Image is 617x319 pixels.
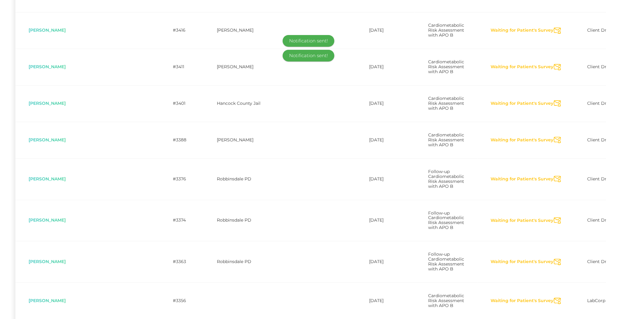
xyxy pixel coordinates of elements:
button: Waiting for Patient's Survey [491,100,554,107]
td: [PERSON_NAME] [204,12,290,49]
td: [PERSON_NAME] [204,122,290,158]
span: Follow-up Cardiometabolic Risk Assessment with APO B [428,169,464,189]
svg: Send Notification [554,27,561,34]
svg: Send Notification [554,298,561,304]
svg: Send Notification [554,137,561,143]
span: Client Draw [587,217,613,223]
td: #3356 [160,282,204,319]
td: #3416 [160,12,204,49]
span: Client Draw [587,259,613,264]
td: #3388 [160,122,204,158]
span: Cardiometabolic Risk Assessment with APO B [428,59,464,74]
span: [PERSON_NAME] [29,176,66,182]
td: [DATE] [356,282,415,319]
span: [PERSON_NAME] [29,27,66,33]
span: [PERSON_NAME] [29,217,66,223]
span: [PERSON_NAME] [29,298,66,303]
svg: Send Notification [554,259,561,265]
td: [DATE] [356,49,415,85]
span: Cardiometabolic Risk Assessment with APO B [428,22,464,38]
span: Follow-up Cardiometabolic Risk Assessment with APO B [428,210,464,230]
span: Client Draw [587,137,613,143]
button: Waiting for Patient's Survey [491,298,554,304]
span: Client Draw [587,100,613,106]
span: [PERSON_NAME] [29,137,66,143]
td: Robbinsdale PD [204,158,290,200]
div: Notification sent! [283,35,334,47]
td: [DATE] [356,241,415,282]
button: Waiting for Patient's Survey [491,27,554,33]
td: [DATE] [356,122,415,158]
td: [DATE] [356,158,415,200]
span: Client Draw [587,64,613,69]
button: Waiting for Patient's Survey [491,137,554,143]
button: Waiting for Patient's Survey [491,259,554,265]
button: Waiting for Patient's Survey [491,176,554,182]
td: #3363 [160,241,204,282]
td: #3376 [160,158,204,200]
td: [DATE] [356,85,415,122]
td: #3374 [160,200,204,241]
td: [DATE] [356,200,415,241]
button: Waiting for Patient's Survey [491,64,554,70]
svg: Send Notification [554,64,561,70]
td: #3411 [160,49,204,85]
td: #3401 [160,85,204,122]
td: [PERSON_NAME] [204,49,290,85]
span: Cardiometabolic Risk Assessment with APO B [428,293,464,308]
span: [PERSON_NAME] [29,64,66,69]
span: Client Draw [587,27,613,33]
td: Robbinsdale PD [204,200,290,241]
span: [PERSON_NAME] [29,259,66,264]
span: LabCorp PSC [587,298,616,303]
svg: Send Notification [554,176,561,182]
td: Robbinsdale PD [204,241,290,282]
span: Client Draw [587,176,613,182]
span: Cardiometabolic Risk Assessment with APO B [428,132,464,148]
span: Cardiometabolic Risk Assessment with APO B [428,96,464,111]
td: Hancock County Jail [204,85,290,122]
div: Notification sent! [283,50,334,61]
td: [DATE] [356,12,415,49]
span: Follow-up Cardiometabolic Risk Assessment with APO B [428,251,464,272]
svg: Send Notification [554,217,561,224]
span: [PERSON_NAME] [29,100,66,106]
button: Waiting for Patient's Survey [491,218,554,224]
svg: Send Notification [554,100,561,107]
